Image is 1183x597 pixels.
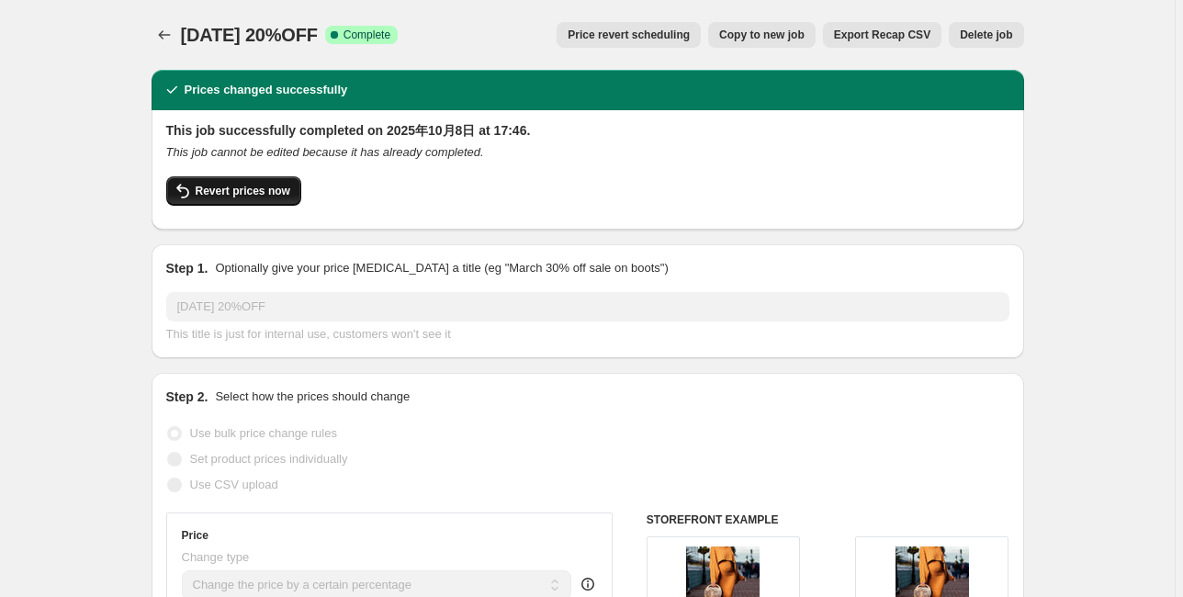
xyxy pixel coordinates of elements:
[166,388,208,406] h2: Step 2.
[181,25,318,45] span: [DATE] 20%OFF
[579,575,597,593] div: help
[215,259,668,277] p: Optionally give your price [MEDICAL_DATA] a title (eg "March 30% off sale on boots")
[196,184,290,198] span: Revert prices now
[185,81,348,99] h2: Prices changed successfully
[344,28,390,42] span: Complete
[166,327,451,341] span: This title is just for internal use, customers won't see it
[834,28,930,42] span: Export Recap CSV
[152,22,177,48] button: Price change jobs
[190,426,337,440] span: Use bulk price change rules
[166,292,1009,321] input: 30% off holiday sale
[166,145,484,159] i: This job cannot be edited because it has already completed.
[166,259,208,277] h2: Step 1.
[190,478,278,491] span: Use CSV upload
[719,28,805,42] span: Copy to new job
[949,22,1023,48] button: Delete job
[647,513,1009,527] h6: STOREFRONT EXAMPLE
[823,22,941,48] button: Export Recap CSV
[182,528,208,543] h3: Price
[960,28,1012,42] span: Delete job
[166,176,301,206] button: Revert prices now
[166,121,1009,140] h2: This job successfully completed on 2025年10月8日 at 17:46.
[190,452,348,466] span: Set product prices individually
[568,28,690,42] span: Price revert scheduling
[557,22,701,48] button: Price revert scheduling
[215,388,410,406] p: Select how the prices should change
[182,550,250,564] span: Change type
[708,22,816,48] button: Copy to new job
